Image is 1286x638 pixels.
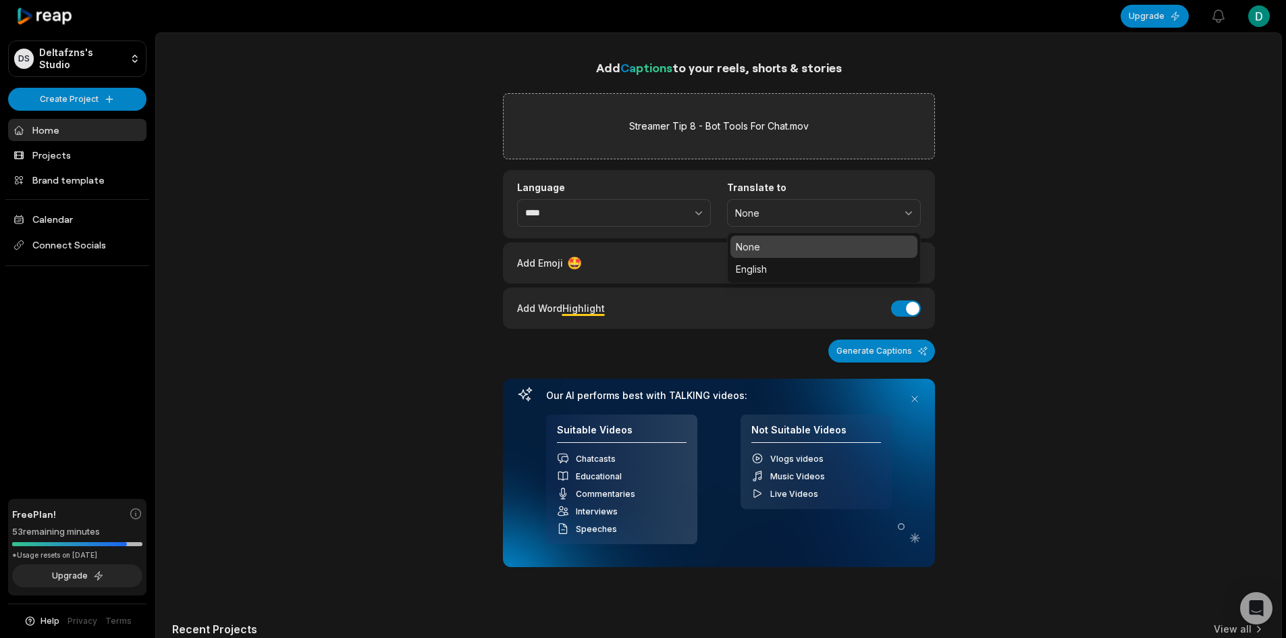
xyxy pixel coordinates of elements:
[546,390,892,402] h3: Our AI performs best with TALKING videos:
[751,424,881,444] h4: Not Suitable Videos
[576,471,622,481] span: Educational
[8,169,146,191] a: Brand template
[629,118,809,134] label: Streamer Tip 8 - Bot Tools For Chat.mov
[12,550,142,560] div: *Usage resets on [DATE]
[576,506,618,516] span: Interviews
[39,47,124,71] p: Deltafzns's Studio
[8,88,146,111] button: Create Project
[576,524,617,534] span: Speeches
[770,471,825,481] span: Music Videos
[14,49,34,69] div: DS
[68,615,97,627] a: Privacy
[8,119,146,141] a: Home
[736,262,912,276] p: English
[562,302,605,314] span: Highlight
[727,199,921,228] button: None
[1121,5,1189,28] button: Upgrade
[517,256,563,270] span: Add Emoji
[1240,592,1272,624] div: Open Intercom Messenger
[727,232,921,284] div: None
[576,454,616,464] span: Chatcasts
[41,615,59,627] span: Help
[517,182,711,194] label: Language
[517,299,605,317] div: Add Word
[24,615,59,627] button: Help
[12,507,56,521] span: Free Plan!
[828,340,935,363] button: Generate Captions
[12,564,142,587] button: Upgrade
[12,525,142,539] div: 53 remaining minutes
[1214,622,1252,636] a: View all
[8,233,146,257] span: Connect Socials
[735,207,894,219] span: None
[620,60,672,75] span: Captions
[770,489,818,499] span: Live Videos
[105,615,132,627] a: Terms
[727,182,921,194] label: Translate to
[8,144,146,166] a: Projects
[503,58,935,77] h1: Add to your reels, shorts & stories
[172,622,257,636] h2: Recent Projects
[557,424,687,444] h4: Suitable Videos
[736,240,912,254] p: None
[576,489,635,499] span: Commentaries
[770,454,824,464] span: Vlogs videos
[567,254,582,272] span: 🤩
[8,208,146,230] a: Calendar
